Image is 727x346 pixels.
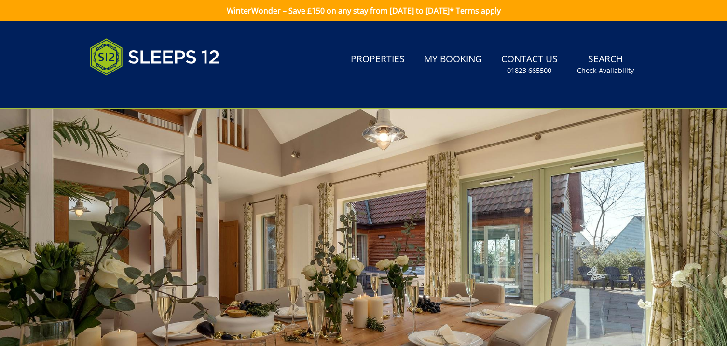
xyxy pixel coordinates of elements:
[347,49,409,71] a: Properties
[573,49,638,80] a: SearchCheck Availability
[497,49,562,80] a: Contact Us01823 665500
[420,49,486,71] a: My Booking
[507,66,551,75] small: 01823 665500
[577,66,634,75] small: Check Availability
[90,33,220,81] img: Sleeps 12
[85,87,186,95] iframe: Customer reviews powered by Trustpilot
